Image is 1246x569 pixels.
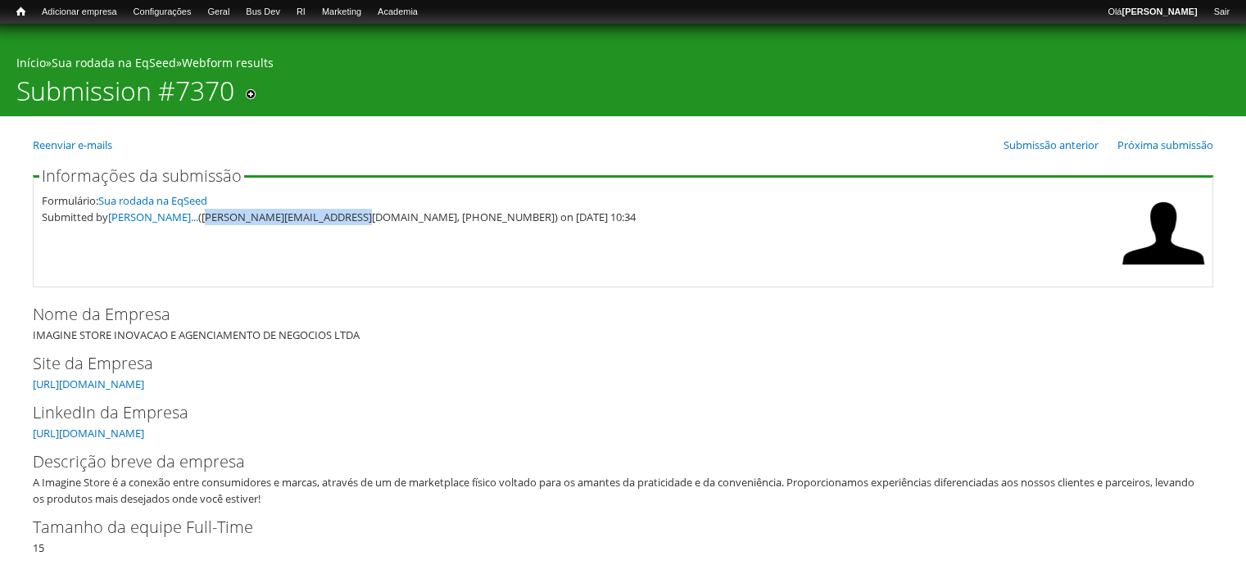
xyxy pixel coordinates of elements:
a: [URL][DOMAIN_NAME] [33,426,144,440]
a: Webform results [182,55,274,70]
span: Início [16,6,25,17]
a: Adicionar empresa [34,4,125,20]
div: » » [16,55,1230,75]
strong: [PERSON_NAME] [1121,7,1197,16]
div: IMAGINE STORE INOVACAO E AGENCIAMENTO DE NEGOCIOS LTDA [33,302,1213,343]
a: [URL][DOMAIN_NAME] [33,377,144,391]
a: Início [16,55,46,70]
a: Bus Dev [238,4,288,20]
a: Configurações [125,4,200,20]
label: LinkedIn da Empresa [33,400,1186,425]
a: Submissão anterior [1004,138,1099,152]
label: Descrição breve da empresa [33,449,1186,474]
a: Início [8,4,34,20]
div: 15 [33,515,1213,556]
a: Sair [1205,4,1238,20]
label: Tamanho da equipe Full-Time [33,515,1186,540]
a: Reenviar e-mails [33,138,112,152]
a: Próxima submissão [1117,138,1213,152]
a: RI [288,4,314,20]
label: Nome da Empresa [33,302,1186,327]
a: Olá[PERSON_NAME] [1099,4,1205,20]
a: Academia [369,4,426,20]
a: [PERSON_NAME]... [108,210,198,224]
a: Ver perfil do usuário. [1122,263,1204,278]
div: A Imagine Store é a conexão entre consumidores e marcas, através de um de marketplace físico volt... [33,474,1203,507]
a: Sua rodada na EqSeed [98,193,207,208]
h1: Submission #7370 [16,75,234,116]
img: Foto de Daniele Gandini Romero [1122,192,1204,274]
a: Sua rodada na EqSeed [52,55,176,70]
div: Formulário: [42,192,1114,209]
legend: Informações da submissão [39,168,244,184]
a: Geral [199,4,238,20]
div: Submitted by ([PERSON_NAME][EMAIL_ADDRESS][DOMAIN_NAME], [PHONE_NUMBER]) on [DATE] 10:34 [42,209,1114,225]
a: Marketing [314,4,369,20]
label: Site da Empresa [33,351,1186,376]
